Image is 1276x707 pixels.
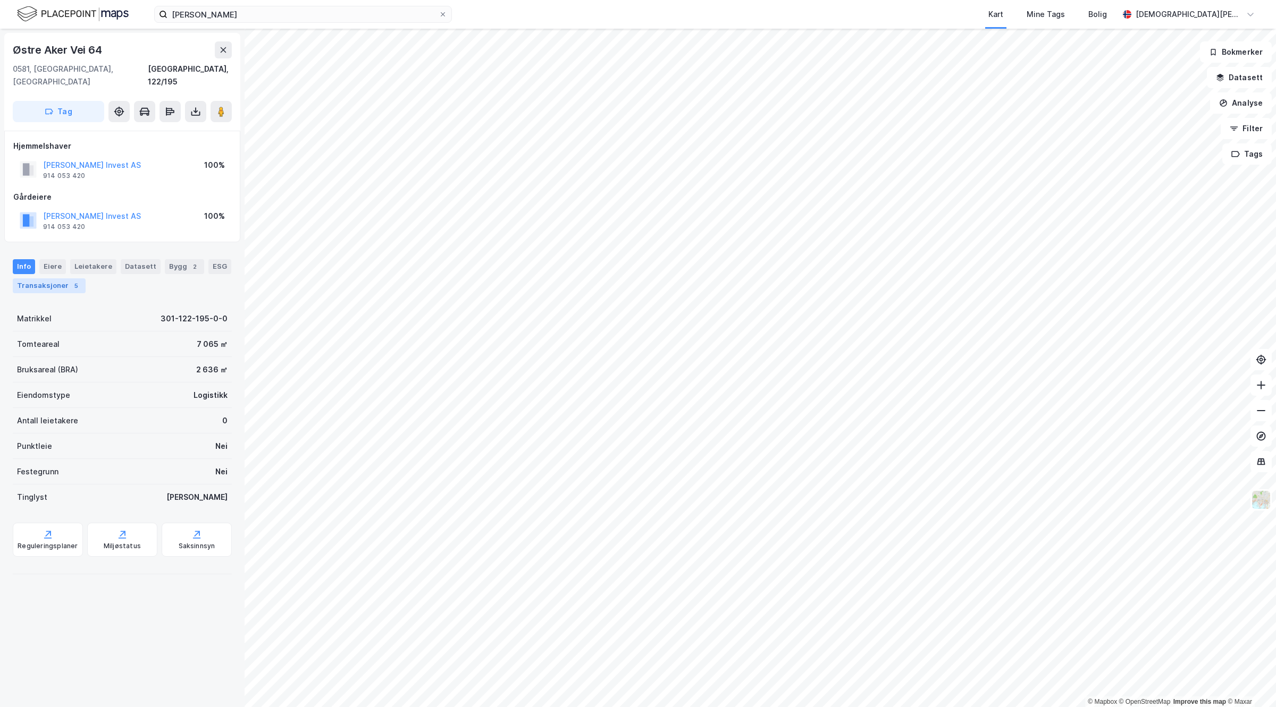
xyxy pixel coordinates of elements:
[1088,698,1117,705] a: Mapbox
[1222,143,1272,165] button: Tags
[179,542,215,550] div: Saksinnsyn
[17,491,47,504] div: Tinglyst
[17,389,70,402] div: Eiendomstype
[1210,92,1272,114] button: Analyse
[1221,118,1272,139] button: Filter
[148,63,232,88] div: [GEOGRAPHIC_DATA], 122/195
[17,465,58,478] div: Festegrunn
[204,159,225,172] div: 100%
[1207,67,1272,88] button: Datasett
[13,278,86,293] div: Transaksjoner
[208,259,231,274] div: ESG
[13,259,35,274] div: Info
[215,465,228,478] div: Nei
[17,338,60,351] div: Tomteareal
[13,63,148,88] div: 0581, [GEOGRAPHIC_DATA], [GEOGRAPHIC_DATA]
[1136,8,1242,21] div: [DEMOGRAPHIC_DATA][PERSON_NAME]
[121,259,161,274] div: Datasett
[165,259,204,274] div: Bygg
[17,414,78,427] div: Antall leietakere
[189,261,200,272] div: 2
[161,312,228,325] div: 301-122-195-0-0
[222,414,228,427] div: 0
[167,6,439,22] input: Søk på adresse, matrikkel, gårdeiere, leietakere eller personer
[1251,490,1271,510] img: Z
[1119,698,1171,705] a: OpenStreetMap
[1173,698,1226,705] a: Improve this map
[1027,8,1065,21] div: Mine Tags
[43,223,85,231] div: 914 053 420
[1223,656,1276,707] iframe: Chat Widget
[13,191,231,203] div: Gårdeiere
[13,101,104,122] button: Tag
[39,259,66,274] div: Eiere
[17,363,78,376] div: Bruksareal (BRA)
[204,210,225,223] div: 100%
[17,5,129,23] img: logo.f888ab2527a4732fd821a326f86c7f29.svg
[194,389,228,402] div: Logistikk
[17,312,52,325] div: Matrikkel
[70,259,116,274] div: Leietakere
[215,440,228,453] div: Nei
[196,363,228,376] div: 2 636 ㎡
[988,8,1003,21] div: Kart
[1200,41,1272,63] button: Bokmerker
[197,338,228,351] div: 7 065 ㎡
[13,140,231,152] div: Hjemmelshaver
[43,172,85,180] div: 914 053 420
[13,41,104,58] div: Østre Aker Vei 64
[71,280,81,291] div: 5
[17,440,52,453] div: Punktleie
[104,542,141,550] div: Miljøstatus
[18,542,78,550] div: Reguleringsplaner
[1088,8,1107,21] div: Bolig
[166,491,228,504] div: [PERSON_NAME]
